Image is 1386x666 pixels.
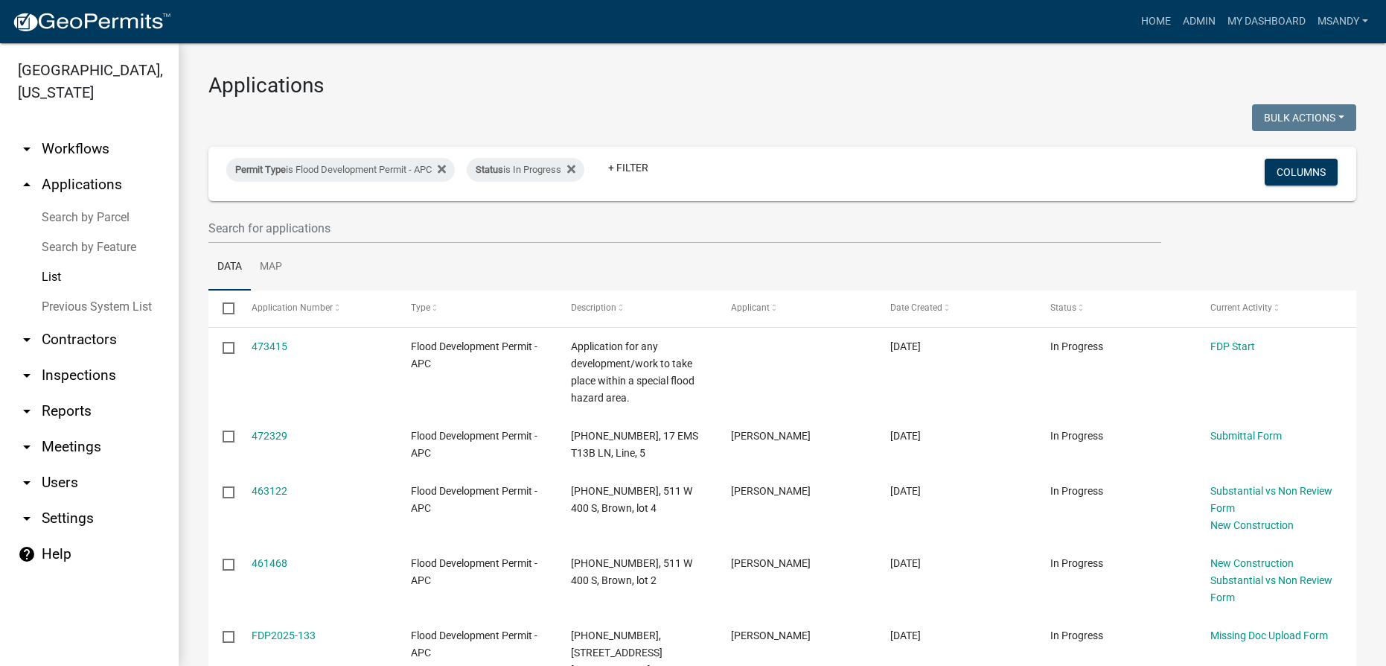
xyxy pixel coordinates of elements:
[1135,7,1177,36] a: Home
[1195,291,1355,326] datatable-header-cell: Current Activity
[18,545,36,563] i: help
[18,510,36,527] i: arrow_drop_down
[411,340,537,370] span: Flood Development Permit - APC
[731,485,811,497] span: Craig E Brown
[1050,629,1103,641] span: In Progress
[252,557,287,569] a: 461468
[18,402,36,420] i: arrow_drop_down
[235,164,286,175] span: Permit Type
[731,430,811,442] span: Danielle Line
[237,291,397,326] datatable-header-cell: Application Number
[731,629,811,641] span: Megan Carr
[1210,557,1294,569] a: New Construction
[596,154,660,181] a: + Filter
[251,244,291,291] a: Map
[208,73,1356,98] h3: Applications
[890,485,921,497] span: 08/13/2025
[876,291,1036,326] datatable-header-cell: Date Created
[571,430,698,459] span: 005-072-011, 17 EMS T13B LN, Line, 5
[397,291,557,326] datatable-header-cell: Type
[1210,302,1272,313] span: Current Activity
[208,244,251,291] a: Data
[18,474,36,492] i: arrow_drop_down
[467,158,584,182] div: is In Progress
[716,291,876,326] datatable-header-cell: Applicant
[18,367,36,384] i: arrow_drop_down
[252,485,287,497] a: 463122
[411,302,430,313] span: Type
[1036,291,1196,326] datatable-header-cell: Status
[18,176,36,194] i: arrow_drop_up
[252,629,316,641] a: FDP2025-133
[18,331,36,349] i: arrow_drop_down
[890,629,921,641] span: 07/14/2025
[411,485,537,514] span: Flood Development Permit - APC
[890,340,921,352] span: 09/04/2025
[252,430,287,442] a: 472329
[571,340,694,403] span: Application for any development/work to take place within a special flood hazard area.
[731,302,770,313] span: Applicant
[571,557,692,586] span: 001-010-001, 511 W 400 S, Brown, lot 2
[571,485,692,514] span: 001-010-001, 511 W 400 S, Brown, lot 4
[890,430,921,442] span: 09/02/2025
[571,302,616,313] span: Description
[411,430,537,459] span: Flood Development Permit - APC
[1177,7,1221,36] a: Admin
[18,438,36,456] i: arrow_drop_down
[252,340,287,352] a: 473415
[890,557,921,569] span: 08/09/2025
[1210,485,1332,514] a: Substantial vs Non Review Form
[1210,340,1255,352] a: FDP Start
[1210,629,1328,641] a: Missing Doc Upload Form
[1252,104,1356,131] button: Bulk Actions
[411,629,537,659] span: Flood Development Permit - APC
[731,557,811,569] span: Craig E Brown
[208,213,1161,244] input: Search for applications
[476,164,503,175] span: Status
[1050,430,1103,442] span: In Progress
[1050,557,1103,569] span: In Progress
[890,302,942,313] span: Date Created
[208,291,237,326] datatable-header-cell: Select
[252,302,333,313] span: Application Number
[1210,430,1282,442] a: Submittal Form
[1050,340,1103,352] span: In Progress
[1312,7,1374,36] a: msandy
[1221,7,1312,36] a: My Dashboard
[557,291,717,326] datatable-header-cell: Description
[411,557,537,586] span: Flood Development Permit - APC
[1050,485,1103,497] span: In Progress
[1050,302,1076,313] span: Status
[1210,519,1294,531] a: New Construction
[1210,574,1332,603] a: Substantial vs Non Review Form
[18,140,36,158] i: arrow_drop_down
[1265,159,1338,185] button: Columns
[226,158,455,182] div: is Flood Development Permit - APC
